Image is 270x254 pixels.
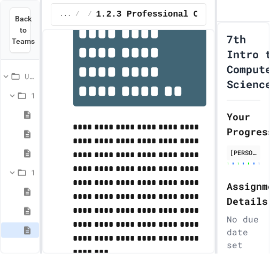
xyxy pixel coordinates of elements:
[25,71,35,82] span: Unit 1: Careers & Professionalism
[60,10,72,19] span: ...
[31,167,35,178] span: 1.2: Professional Communication
[227,179,260,209] h2: Assignment Details
[10,7,30,53] button: Back to Teams
[230,148,257,157] div: [PERSON_NAME]
[75,10,79,19] span: /
[31,90,35,101] span: 1.1: Exploring CS Careers
[227,213,260,251] div: No due date set
[88,10,91,19] span: /
[12,13,35,47] span: Back to Teams
[227,109,260,139] h2: Your Progress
